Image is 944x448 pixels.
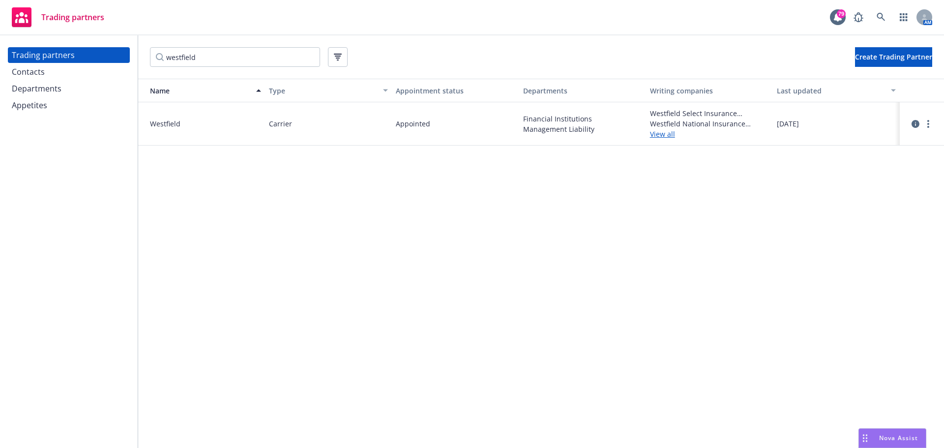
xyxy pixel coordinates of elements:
button: Departments [519,79,646,102]
button: Nova Assist [858,428,926,448]
a: Departments [8,81,130,96]
a: circleInformation [910,118,921,130]
div: Trading partners [12,47,75,63]
a: Trading partners [8,47,130,63]
span: Westfield [150,119,261,129]
div: Name [142,86,250,96]
span: Westfield National Insurance Company [650,119,769,129]
div: Departments [12,81,61,96]
input: Filter by keyword... [150,47,320,67]
div: 79 [837,9,846,18]
div: Contacts [12,64,45,80]
span: [DATE] [777,119,799,129]
a: Trading partners [8,3,108,31]
div: Appetites [12,97,47,113]
span: Westfield Select Insurance Company [650,108,769,119]
span: Appointed [396,119,430,129]
div: Last updated [777,86,885,96]
span: Trading partners [41,13,104,21]
button: Name [138,79,265,102]
span: Management Liability [523,124,642,134]
div: Departments [523,86,642,96]
span: Nova Assist [879,434,918,442]
a: Appetites [8,97,130,113]
span: Create Trading Partner [855,52,932,61]
div: Drag to move [859,429,871,448]
button: Last updated [773,79,900,102]
button: Type [265,79,392,102]
a: Search [871,7,891,27]
span: Carrier [269,119,292,129]
button: Writing companies [646,79,773,102]
a: Report a Bug [849,7,868,27]
a: more [922,118,934,130]
span: Financial Institutions [523,114,642,124]
div: Type [269,86,377,96]
a: Switch app [894,7,914,27]
a: View all [650,129,769,139]
button: Appointment status [392,79,519,102]
button: Create Trading Partner [855,47,932,67]
div: Writing companies [650,86,769,96]
a: Contacts [8,64,130,80]
div: Appointment status [396,86,515,96]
